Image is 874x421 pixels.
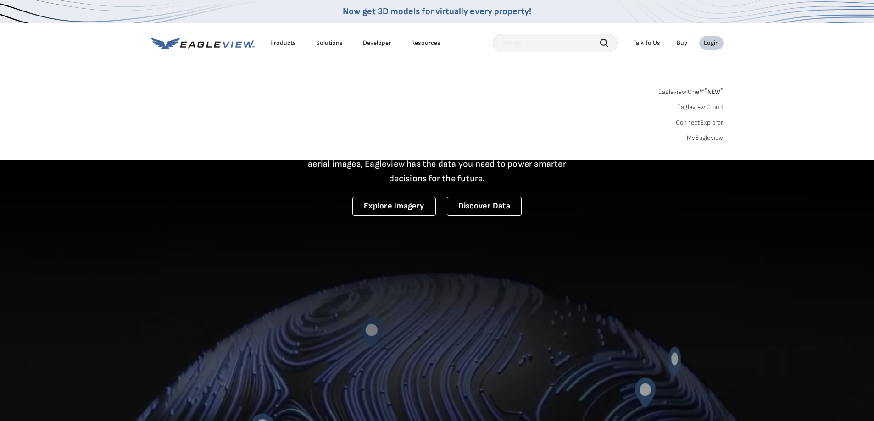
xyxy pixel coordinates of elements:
div: Resources [411,39,440,47]
div: Login [704,39,719,47]
a: Eagleview One™*NEW* [658,85,724,96]
a: Explore Imagery [352,197,436,216]
a: Buy [677,39,687,47]
a: Developer [363,39,391,47]
a: ConnectExplorer [676,119,724,127]
div: Solutions [316,39,343,47]
a: Now get 3D models for virtually every property! [343,6,531,17]
p: A new era starts here. Built on more than 3.5 billion high-resolution aerial images, Eagleview ha... [297,142,578,186]
a: MyEagleview [687,134,724,142]
a: Discover Data [447,197,522,216]
div: Talk To Us [633,39,660,47]
div: Products [270,39,296,47]
span: NEW [704,88,723,96]
input: Search [493,34,618,52]
a: Eagleview Cloud [677,103,724,111]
